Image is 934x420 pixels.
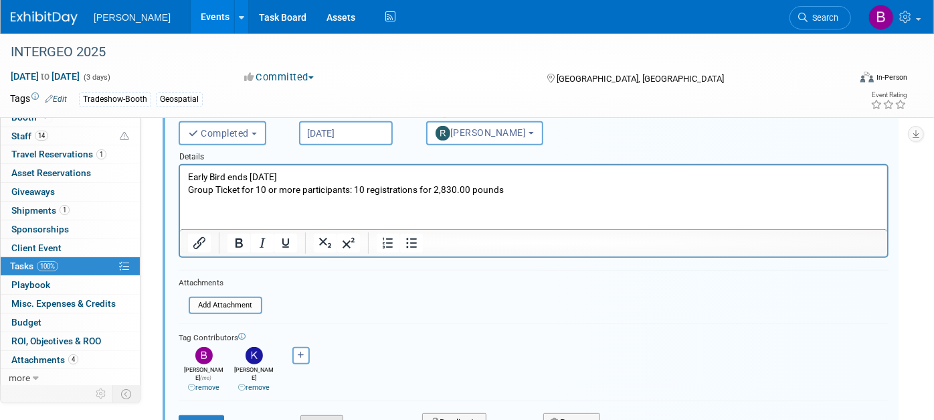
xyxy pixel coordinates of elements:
div: Tradeshow-Booth [79,92,151,107]
span: Asset Reservations [11,167,91,178]
span: Potential Scheduling Conflict -- at least one attendee is tagged in another overlapping event. [120,131,129,143]
button: Underline [274,234,297,253]
span: Client Event [11,242,62,253]
button: Bold [227,234,250,253]
a: Attachments4 [1,351,140,369]
iframe: Rich Text Area [180,165,887,229]
div: Details [179,145,889,164]
img: Format-Inperson.png [860,72,874,82]
span: [DATE] [DATE] [10,70,80,82]
button: Italic [251,234,274,253]
a: Staff14 [1,127,140,145]
span: Completed [188,128,249,139]
span: (me) [201,375,212,381]
td: Personalize Event Tab Strip [90,385,113,403]
span: Misc. Expenses & Credits [11,298,116,309]
span: Sponsorships [11,224,69,234]
div: [PERSON_NAME] [232,364,276,393]
div: Geospatial [156,92,203,107]
a: Shipments1 [1,202,140,220]
div: INTERGEO 2025 [6,40,831,64]
span: [PERSON_NAME] [94,12,171,23]
div: Event Rating [870,92,907,98]
td: Tags [10,92,67,107]
span: 1 [96,149,106,159]
span: Staff [11,131,48,141]
a: Playbook [1,276,140,294]
span: Playbook [11,279,50,290]
button: [PERSON_NAME] [426,121,543,145]
span: (3 days) [82,73,110,82]
a: Client Event [1,239,140,257]
img: Buse Onen [868,5,894,30]
span: more [9,372,30,383]
img: Buse Onen [195,347,213,364]
span: Budget [11,317,41,328]
span: 14 [35,131,48,141]
div: [PERSON_NAME] [182,364,225,393]
span: Travel Reservations [11,149,106,159]
button: Subscript [314,234,337,253]
a: Budget [1,313,140,332]
button: Bullet list [400,234,423,253]
input: Due Date [299,121,393,145]
span: [GEOGRAPHIC_DATA], [GEOGRAPHIC_DATA] [557,74,724,84]
div: Tag Contributors [179,330,889,344]
a: Search [789,6,851,29]
a: more [1,369,140,387]
a: Travel Reservations1 [1,145,140,163]
td: Toggle Event Tabs [113,385,141,403]
a: Misc. Expenses & Credits [1,295,140,313]
a: Sponsorships [1,220,140,238]
span: Booth [11,112,52,123]
span: to [39,71,52,82]
a: ROI, Objectives & ROO [1,332,140,350]
i: Quick [350,109,369,119]
span: 100% [37,261,58,271]
img: ExhibitDay [11,11,78,25]
img: Kim Hansen [246,347,263,364]
a: remove [238,383,270,392]
span: [PERSON_NAME] [436,127,527,138]
button: Numbered list [377,234,399,253]
span: Search [808,13,838,23]
a: Tasks100% [1,257,140,275]
span: Giveaways [11,186,55,197]
button: Superscript [337,234,360,253]
span: 4 [68,354,78,364]
button: Completed [179,121,266,145]
span: Tasks [10,261,58,271]
button: Committed [240,70,319,84]
a: Giveaways [1,183,140,201]
span: ROI, Objectives & ROO [11,336,101,346]
div: Attachments [179,277,262,289]
span: Attachments [11,354,78,365]
a: remove [188,383,219,392]
a: Asset Reservations [1,164,140,182]
div: In-Person [876,72,907,82]
div: Event Format [775,70,908,90]
span: 1 [60,205,70,215]
a: Edit [45,94,67,104]
span: Shipments [11,205,70,216]
button: Insert/edit link [188,234,211,253]
a: Quickpick [347,109,387,119]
